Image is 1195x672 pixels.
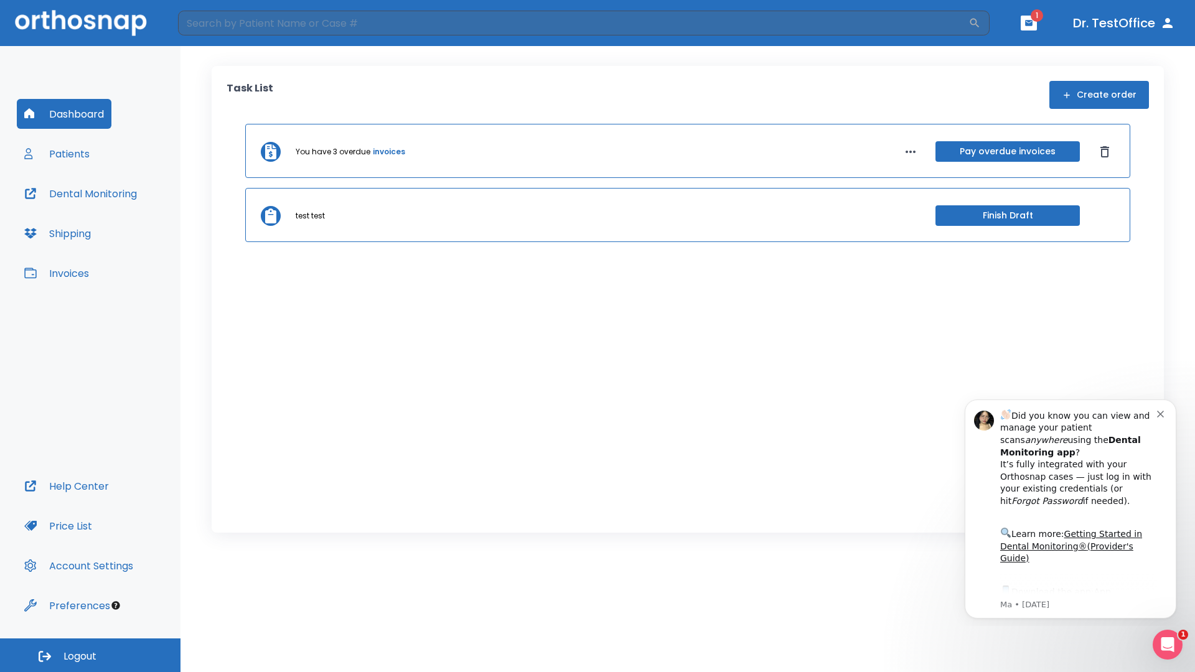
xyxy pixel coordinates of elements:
[178,11,968,35] input: Search by Patient Name or Case #
[63,650,96,663] span: Logout
[1049,81,1149,109] button: Create order
[54,198,165,221] a: App Store
[54,195,211,259] div: Download the app: | ​ Let us know if you need help getting started!
[296,210,325,222] p: test test
[17,139,97,169] button: Patients
[227,81,273,109] p: Task List
[946,388,1195,626] iframe: Intercom notifications message
[17,471,116,501] button: Help Center
[17,258,96,288] button: Invoices
[17,99,111,129] button: Dashboard
[935,205,1080,226] button: Finish Draft
[296,146,370,157] p: You have 3 overdue
[1031,9,1043,22] span: 1
[17,551,141,581] button: Account Settings
[1178,630,1188,640] span: 1
[17,590,118,620] button: Preferences
[17,218,98,248] button: Shipping
[1153,630,1183,660] iframe: Intercom live chat
[935,141,1080,162] button: Pay overdue invoices
[17,511,100,541] button: Price List
[15,10,147,35] img: Orthosnap
[211,19,221,29] button: Dismiss notification
[1068,12,1180,34] button: Dr. TestOffice
[54,211,211,222] p: Message from Ma, sent 6w ago
[17,179,144,208] button: Dental Monitoring
[1095,142,1115,162] button: Dismiss
[373,146,405,157] a: invoices
[110,600,121,611] div: Tooltip anchor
